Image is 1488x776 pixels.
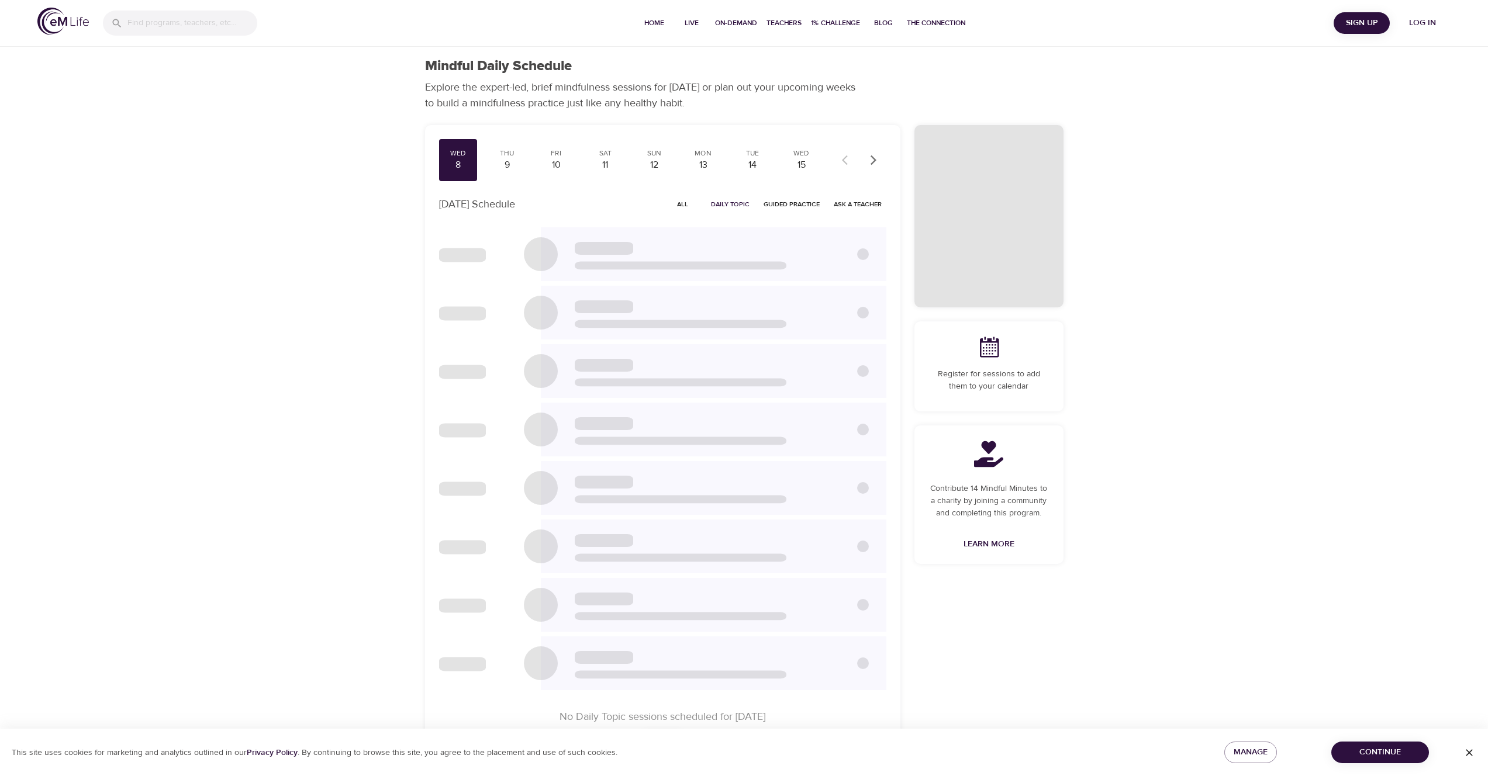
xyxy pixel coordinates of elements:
div: Tue [738,148,767,158]
span: Learn More [964,537,1014,552]
span: The Connection [907,17,965,29]
span: Guided Practice [764,199,820,210]
div: 12 [640,158,669,172]
button: Continue [1331,742,1429,763]
input: Find programs, teachers, etc... [127,11,257,36]
a: Privacy Policy [247,747,298,758]
div: 13 [689,158,718,172]
button: Daily Topic [706,195,754,213]
div: Wed [444,148,473,158]
div: Wed [787,148,816,158]
span: Ask a Teacher [834,199,882,210]
div: 15 [787,158,816,172]
span: All [669,199,697,210]
span: Log in [1399,16,1446,30]
p: Explore the expert-led, brief mindfulness sessions for [DATE] or plan out your upcoming weeks to ... [425,79,864,111]
button: All [664,195,702,213]
div: Sat [591,148,620,158]
button: Log in [1394,12,1451,34]
h1: Mindful Daily Schedule [425,58,572,75]
p: Register for sessions to add them to your calendar [928,368,1049,393]
p: Contribute 14 Mindful Minutes to a charity by joining a community and completing this program. [928,483,1049,519]
div: 14 [738,158,767,172]
button: Manage [1224,742,1277,763]
p: [DATE] Schedule [439,196,515,212]
div: 9 [492,158,522,172]
img: logo [37,8,89,35]
span: 1% Challenge [811,17,860,29]
span: Blog [869,17,897,29]
span: Home [640,17,668,29]
span: Daily Topic [711,199,750,210]
div: Thu [492,148,522,158]
span: Teachers [767,17,802,29]
span: Continue [1341,745,1420,760]
span: Sign Up [1338,16,1385,30]
span: Manage [1234,745,1268,760]
div: 10 [541,158,571,172]
button: Guided Practice [759,195,824,213]
p: No Daily Topic sessions scheduled for [DATE] [453,709,872,725]
div: Sun [640,148,669,158]
button: Ask a Teacher [829,195,886,213]
span: Live [678,17,706,29]
div: Fri [541,148,571,158]
span: On-Demand [715,17,757,29]
div: 11 [591,158,620,172]
div: 8 [444,158,473,172]
button: Sign Up [1334,12,1390,34]
a: Learn More [959,533,1019,555]
div: Mon [689,148,718,158]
